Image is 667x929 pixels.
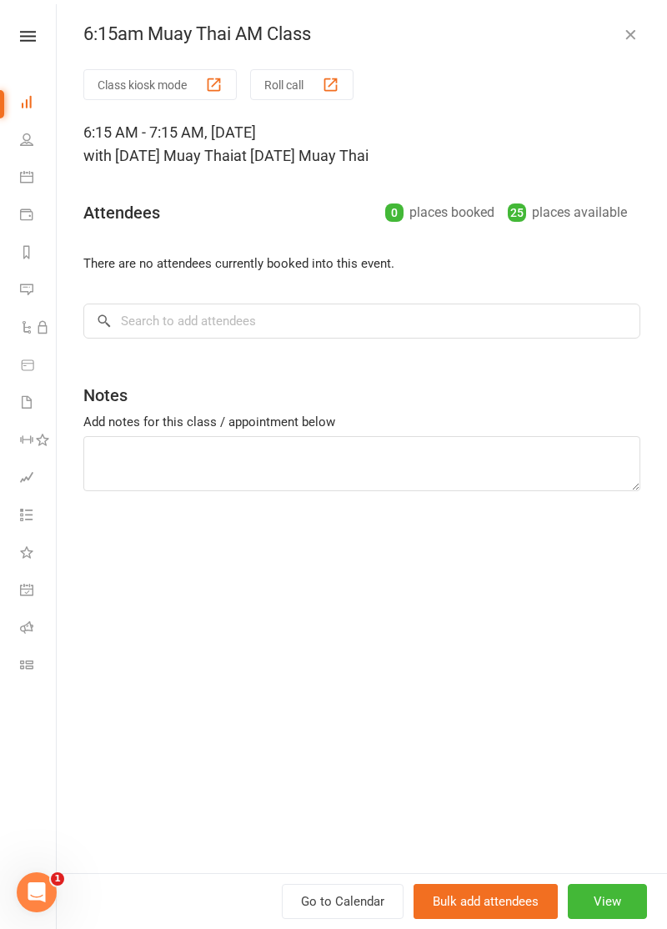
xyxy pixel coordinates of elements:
[568,884,647,919] button: View
[17,872,57,912] iframe: Intercom live chat
[20,123,58,160] a: People
[20,348,58,385] a: Product Sales
[233,147,369,164] span: at [DATE] Muay Thai
[385,201,494,224] div: places booked
[20,160,58,198] a: Calendar
[83,384,128,407] div: Notes
[20,535,58,573] a: What's New
[508,201,627,224] div: places available
[57,23,667,45] div: 6:15am Muay Thai AM Class
[20,573,58,610] a: General attendance kiosk mode
[385,203,404,222] div: 0
[83,254,640,274] li: There are no attendees currently booked into this event.
[83,304,640,339] input: Search to add attendees
[20,235,58,273] a: Reports
[20,198,58,235] a: Payments
[51,872,64,886] span: 1
[20,85,58,123] a: Dashboard
[83,121,640,168] div: 6:15 AM - 7:15 AM, [DATE]
[282,884,404,919] a: Go to Calendar
[83,412,640,432] div: Add notes for this class / appointment below
[83,147,233,164] span: with [DATE] Muay Thai
[20,460,58,498] a: Assessments
[83,69,237,100] button: Class kiosk mode
[83,201,160,224] div: Attendees
[508,203,526,222] div: 25
[414,884,558,919] button: Bulk add attendees
[250,69,354,100] button: Roll call
[20,648,58,685] a: Class kiosk mode
[20,610,58,648] a: Roll call kiosk mode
